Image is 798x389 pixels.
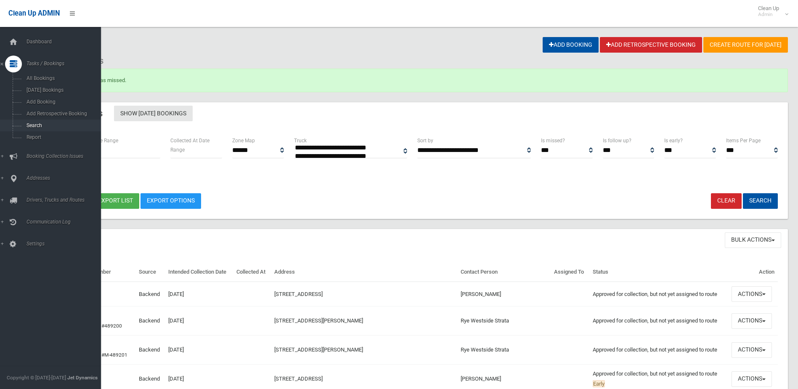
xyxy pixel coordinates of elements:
strong: Jet Dynamics [67,375,98,381]
th: Booking Number [68,263,136,282]
span: All Bookings [24,75,100,81]
th: Address [271,263,457,282]
th: Status [589,263,728,282]
td: Rye Westside Strata [457,336,551,365]
span: Add Retrospective Booking [24,111,100,117]
span: Tasks / Bookings [24,61,107,67]
a: Add Retrospective Booking [600,37,702,53]
a: [STREET_ADDRESS] [274,376,323,382]
th: Contact Person [457,263,551,282]
th: Source [135,263,165,282]
td: [PERSON_NAME] [457,282,551,306]
th: Action [728,263,778,282]
a: [STREET_ADDRESS][PERSON_NAME] [274,346,363,353]
span: [DATE] Bookings [24,87,100,93]
button: Actions [732,342,772,358]
span: Drivers, Trucks and Routes [24,197,107,203]
td: Backend [135,282,165,306]
th: Collected At [233,263,271,282]
button: Actions [732,313,772,329]
a: Export Options [141,193,201,209]
span: Communication Log [24,219,107,225]
span: Early [593,380,605,387]
span: Settings [24,241,107,247]
a: Clear [711,193,742,209]
td: [DATE] [165,282,233,306]
label: Truck [294,136,307,145]
span: Addresses [24,175,107,181]
button: Actions [732,286,772,302]
a: #M-489201 [101,352,127,358]
td: [DATE] [165,336,233,365]
button: Export list [92,193,139,209]
span: Clean Up ADMIN [8,9,60,17]
a: Create route for [DATE] [703,37,788,53]
td: Rye Westside Strata [457,306,551,336]
a: #489200 [101,323,122,329]
a: [STREET_ADDRESS] [274,291,323,297]
button: Bulk Actions [725,232,781,248]
span: Booking Collection Issues [24,153,107,159]
span: Report [24,134,100,140]
a: Add Booking [543,37,599,53]
a: [STREET_ADDRESS][PERSON_NAME] [274,317,363,324]
td: Approved for collection, but not yet assigned to route [589,306,728,336]
td: Approved for collection, but not yet assigned to route [589,336,728,365]
td: Backend [135,336,165,365]
div: Booking marked as missed. [37,69,788,92]
td: Approved for collection, but not yet assigned to route [589,282,728,306]
span: Dashboard [24,39,107,45]
span: Clean Up [754,5,787,18]
span: Search [24,123,100,128]
td: [DATE] [165,306,233,336]
span: Add Booking [24,99,100,105]
span: Copyright © [DATE]-[DATE] [7,375,66,381]
small: Admin [758,11,779,18]
th: Intended Collection Date [165,263,233,282]
button: Search [743,193,778,209]
td: Backend [135,306,165,336]
th: Assigned To [551,263,589,282]
button: Actions [732,371,772,387]
a: Show [DATE] Bookings [114,106,193,121]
